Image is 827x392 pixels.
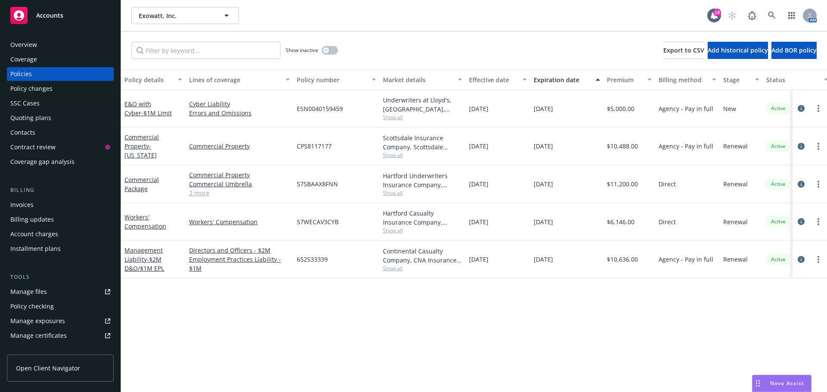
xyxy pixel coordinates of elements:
div: Policy number [297,75,367,84]
a: SSC Cases [7,96,114,110]
div: Premium [607,75,642,84]
a: Policy changes [7,82,114,96]
a: Report a Bug [743,7,761,24]
a: circleInformation [796,103,806,114]
span: Direct [659,179,676,188]
div: Hartford Underwriters Insurance Company, Hartford Insurance Group [383,171,462,189]
div: Overview [10,38,37,52]
a: Policies [7,67,114,81]
a: Commercial Umbrella [189,179,290,188]
span: Export to CSV [663,46,704,54]
a: Manage exposures [7,314,114,328]
div: Contacts [10,126,35,139]
a: more [813,141,824,151]
button: Stage [720,69,763,90]
span: New [723,104,736,113]
div: Policies [10,67,32,81]
div: Account charges [10,227,58,241]
input: Filter by keyword... [131,42,280,59]
a: Invoices [7,198,114,212]
button: Market details [379,69,466,90]
span: Renewal [723,179,748,188]
button: Expiration date [530,69,603,90]
button: Policy number [293,69,379,90]
button: Policy details [121,69,186,90]
a: circleInformation [796,216,806,227]
div: Billing updates [10,213,54,226]
a: Manage certificates [7,329,114,343]
a: E&O with Cyber [124,100,172,117]
span: Active [770,218,787,225]
a: Cyber Liability [189,99,290,108]
span: $11,200.00 [607,179,638,188]
span: Accounts [36,12,63,19]
button: Exowatt, Inc. [131,7,239,24]
div: Continental Casualty Company, CNA Insurance, RT Specialty Insurance Services, LLC (RSG Specialty,... [383,247,462,265]
a: circleInformation [796,141,806,151]
span: Show all [383,114,462,121]
span: Exowatt, Inc. [139,11,213,20]
div: Billing method [659,75,707,84]
span: [DATE] [469,255,488,264]
span: [DATE] [534,104,553,113]
div: Coverage gap analysis [10,155,75,169]
div: Manage files [10,285,47,299]
span: Show all [383,227,462,234]
div: 19 [713,9,721,16]
a: Commercial Property [189,142,290,151]
span: ESN0040159459 [297,104,343,113]
span: [DATE] [469,104,488,113]
a: Errors and Omissions [189,108,290,117]
a: Billing updates [7,213,114,226]
span: Show all [383,151,462,159]
a: Workers' Compensation [189,217,290,226]
div: Quoting plans [10,111,51,125]
div: Contract review [10,140,56,154]
a: Overview [7,38,114,52]
span: Show inactive [286,46,318,54]
a: Contract review [7,140,114,154]
span: Active [770,256,787,263]
a: Management Liability [124,246,164,272]
span: 652533339 [297,255,328,264]
a: more [813,179,824,189]
a: more [813,216,824,227]
span: [DATE] [469,142,488,151]
span: Renewal [723,255,748,264]
div: Manage claims [10,343,54,357]
a: Quoting plans [7,111,114,125]
div: SSC Cases [10,96,40,110]
a: Coverage gap analysis [7,155,114,169]
a: Workers' Compensation [124,213,166,230]
div: Market details [383,75,453,84]
span: Direct [659,217,676,226]
span: [DATE] [534,179,553,188]
div: Drag to move [752,375,763,392]
span: Show all [383,265,462,272]
a: Commercial Property [124,133,159,159]
a: Coverage [7,52,114,66]
span: Renewal [723,142,748,151]
a: Installment plans [7,242,114,256]
button: Effective date [466,69,530,90]
a: Commercial Package [124,176,159,193]
span: Agency - Pay in full [659,142,713,151]
span: Renewal [723,217,748,226]
span: [DATE] [534,255,553,264]
span: Nova Assist [770,380,804,387]
span: [DATE] [469,217,488,226]
div: Policy checking [10,299,54,313]
button: Add historical policy [708,42,768,59]
a: Account charges [7,227,114,241]
span: Agency - Pay in full [659,255,713,264]
div: Manage exposures [10,314,65,328]
span: Open Client Navigator [16,364,80,373]
span: CPS8117177 [297,142,332,151]
span: $10,488.00 [607,142,638,151]
a: circleInformation [796,254,806,265]
span: Active [770,180,787,188]
span: $10,636.00 [607,255,638,264]
div: Lines of coverage [189,75,280,84]
div: Coverage [10,52,37,66]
